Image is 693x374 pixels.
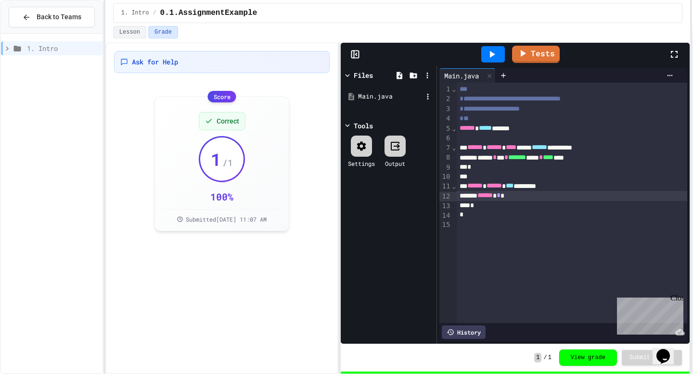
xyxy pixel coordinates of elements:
[439,153,451,162] div: 8
[217,116,239,126] span: Correct
[451,144,456,151] span: Fold line
[439,192,451,201] div: 12
[439,220,451,230] div: 15
[622,350,682,365] button: Submit Answer
[439,104,451,114] div: 3
[543,354,547,362] span: /
[211,150,221,169] span: 1
[358,92,423,101] div: Main.java
[208,91,236,102] div: Score
[512,46,560,63] a: Tests
[613,294,683,335] iframe: chat widget
[148,26,178,38] button: Grade
[113,26,146,38] button: Lesson
[629,354,675,362] span: Submit Answer
[439,124,451,134] div: 5
[348,159,375,168] div: Settings
[439,143,451,153] div: 7
[153,9,156,17] span: /
[354,70,373,80] div: Files
[27,43,99,53] span: 1. Intro
[121,9,149,17] span: 1. Intro
[160,7,257,19] span: 0.1.AssignmentExample
[439,163,451,173] div: 9
[439,68,496,83] div: Main.java
[559,349,617,366] button: View grade
[439,134,451,143] div: 6
[451,85,456,93] span: Fold line
[548,354,552,362] span: 1
[439,211,451,221] div: 14
[222,156,233,169] span: / 1
[4,4,66,61] div: Chat with us now!Close
[439,172,451,182] div: 10
[439,114,451,124] div: 4
[534,353,541,362] span: 1
[186,215,267,223] span: Submitted [DATE] 11:07 AM
[439,94,451,104] div: 2
[439,201,451,211] div: 13
[385,159,405,168] div: Output
[439,71,484,81] div: Main.java
[653,336,683,364] iframe: chat widget
[439,182,451,191] div: 11
[210,190,233,203] div: 100 %
[451,182,456,190] span: Fold line
[451,125,456,132] span: Fold line
[442,325,486,339] div: History
[9,7,95,27] button: Back to Teams
[132,57,178,67] span: Ask for Help
[354,121,373,131] div: Tools
[37,12,81,22] span: Back to Teams
[439,85,451,94] div: 1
